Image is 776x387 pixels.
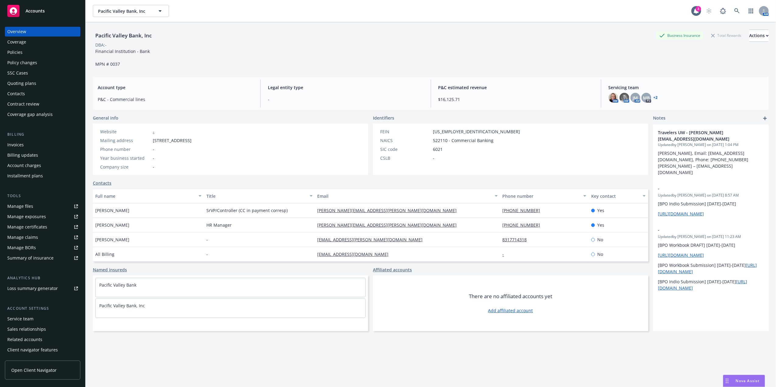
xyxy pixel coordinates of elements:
span: - [433,155,434,161]
a: Start snowing [703,5,715,17]
span: $16,125.71 [438,96,594,103]
div: Analytics hub [5,275,80,281]
a: - [153,129,154,134]
div: Manage BORs [7,243,36,253]
a: [URL][DOMAIN_NAME] [658,211,704,217]
a: Policies [5,47,80,57]
a: Contacts [93,180,111,186]
a: Search [731,5,743,17]
div: Client navigator features [7,345,58,355]
div: Billing [5,131,80,138]
p: [BPO Indio Submission] [DATE]-[DATE] [658,278,764,291]
span: Accounts [26,9,45,13]
a: Service team [5,314,80,324]
span: Pacific Valley Bank, Inc [98,8,151,14]
a: Manage claims [5,232,80,242]
span: Servicing team [609,84,764,91]
div: Email [318,193,491,199]
a: Accounts [5,2,80,19]
div: Manage certificates [7,222,47,232]
div: Account charges [7,161,41,170]
a: Related accounts [5,335,80,344]
span: Travelers UW - [PERSON_NAME] [EMAIL_ADDRESS][DOMAIN_NAME] [658,129,748,142]
span: - [153,164,154,170]
span: Yes [597,207,604,214]
div: Actions [749,30,769,41]
span: HR Manager [206,222,232,228]
span: [US_EMPLOYER_IDENTIFICATION_NUMBER] [433,128,520,135]
a: Quoting plans [5,78,80,88]
a: Contract review [5,99,80,109]
a: Summary of insurance [5,253,80,263]
div: Billing updates [7,150,38,160]
span: No [597,251,603,257]
div: Coverage [7,37,26,47]
div: FEIN [380,128,430,135]
a: Manage certificates [5,222,80,232]
div: -Updatedby [PERSON_NAME] on [DATE] 8:57 AM[BPO Indio Submission] [DATE]-[DATE][URL][DOMAIN_NAME] [653,180,769,222]
span: - [153,146,154,152]
span: - [206,236,208,243]
div: Phone number [503,193,580,199]
a: [PHONE_NUMBER] [503,222,545,228]
span: 522110 - Commercial Banking [433,137,493,144]
span: Updated by [PERSON_NAME] on [DATE] 8:57 AM [658,193,764,198]
a: +2 [654,96,658,99]
a: Coverage [5,37,80,47]
div: Coverage gap analysis [7,110,53,119]
div: Manage claims [7,232,38,242]
span: Updated by [PERSON_NAME] on [DATE] 1:04 PM [658,142,764,148]
a: Contacts [5,89,80,99]
a: Report a Bug [717,5,729,17]
div: Business Insurance [656,32,703,39]
div: Key contact [591,193,639,199]
div: Phone number [100,146,150,152]
span: Account type [98,84,253,91]
div: Full name [95,193,195,199]
span: Financial Institution - Bank MPN # 0037 [95,48,150,67]
a: Overview [5,27,80,37]
img: photo [609,93,618,103]
a: Policy changes [5,58,80,68]
a: 8317714318 [503,237,532,242]
span: Manage exposures [5,212,80,221]
a: Installment plans [5,171,80,181]
span: P&C - Commercial lines [98,96,253,103]
span: Nova Assist [736,378,760,383]
a: Sales relationships [5,324,80,334]
span: [PERSON_NAME] [95,222,129,228]
div: Contacts [7,89,25,99]
p: [BPO Indio Submission] [DATE]-[DATE] [658,200,764,207]
span: - [658,185,748,192]
div: Travelers UW - [PERSON_NAME] [EMAIL_ADDRESS][DOMAIN_NAME]Updatedby [PERSON_NAME] on [DATE] 1:04 P... [653,124,769,180]
div: Loss summary generator [7,284,58,293]
span: - [658,227,748,233]
a: Pacific Valley Bank, Inc [99,303,145,309]
button: Title [204,189,315,203]
a: [PHONE_NUMBER] [503,207,545,213]
span: Identifiers [373,115,394,121]
button: Pacific Valley Bank, Inc [93,5,169,17]
a: Pacific Valley Bank [99,282,136,288]
div: NAICS [380,137,430,144]
a: [PERSON_NAME][EMAIL_ADDRESS][PERSON_NAME][DOMAIN_NAME] [318,207,462,213]
div: Quoting plans [7,78,36,88]
span: Legal entity type [268,84,423,91]
div: Related accounts [7,335,42,344]
a: Add affiliated account [488,307,533,314]
a: [EMAIL_ADDRESS][PERSON_NAME][DOMAIN_NAME] [318,237,428,242]
div: Sales relationships [7,324,46,334]
span: 6021 [433,146,443,152]
div: Client access [7,355,34,365]
a: [URL][DOMAIN_NAME] [658,252,704,258]
a: - [503,251,509,257]
div: Installment plans [7,171,43,181]
div: Invoices [7,140,24,150]
span: Open Client Navigator [11,367,57,373]
span: [PERSON_NAME] [95,236,129,243]
div: Manage exposures [7,212,46,221]
div: Year business started [100,155,150,161]
a: Client navigator features [5,345,80,355]
div: Total Rewards [708,32,744,39]
span: No [597,236,603,243]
